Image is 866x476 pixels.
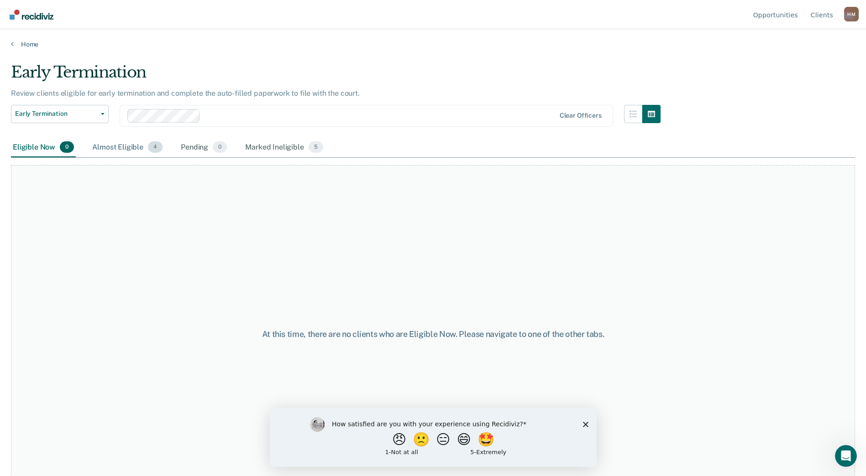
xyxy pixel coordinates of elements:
[90,138,164,158] div: Almost Eligible4
[270,408,597,467] iframe: Survey by Kim from Recidiviz
[844,7,859,21] button: Profile dropdown button
[243,138,325,158] div: Marked Ineligible5
[222,329,644,339] div: At this time, there are no clients who are Eligible Now. Please navigate to one of the other tabs.
[15,110,97,118] span: Early Termination
[11,138,76,158] div: Eligible Now0
[11,105,109,123] button: Early Termination
[11,40,855,48] a: Home
[10,10,53,20] img: Recidiviz
[835,445,857,467] iframe: Intercom live chat
[11,63,661,89] div: Early Termination
[309,141,323,153] span: 5
[60,141,74,153] span: 0
[213,141,227,153] span: 0
[179,138,229,158] div: Pending0
[148,141,163,153] span: 4
[844,7,859,21] div: H M
[560,112,602,119] div: Clear officers
[11,89,360,98] p: Review clients eligible for early termination and complete the auto-filled paperwork to file with...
